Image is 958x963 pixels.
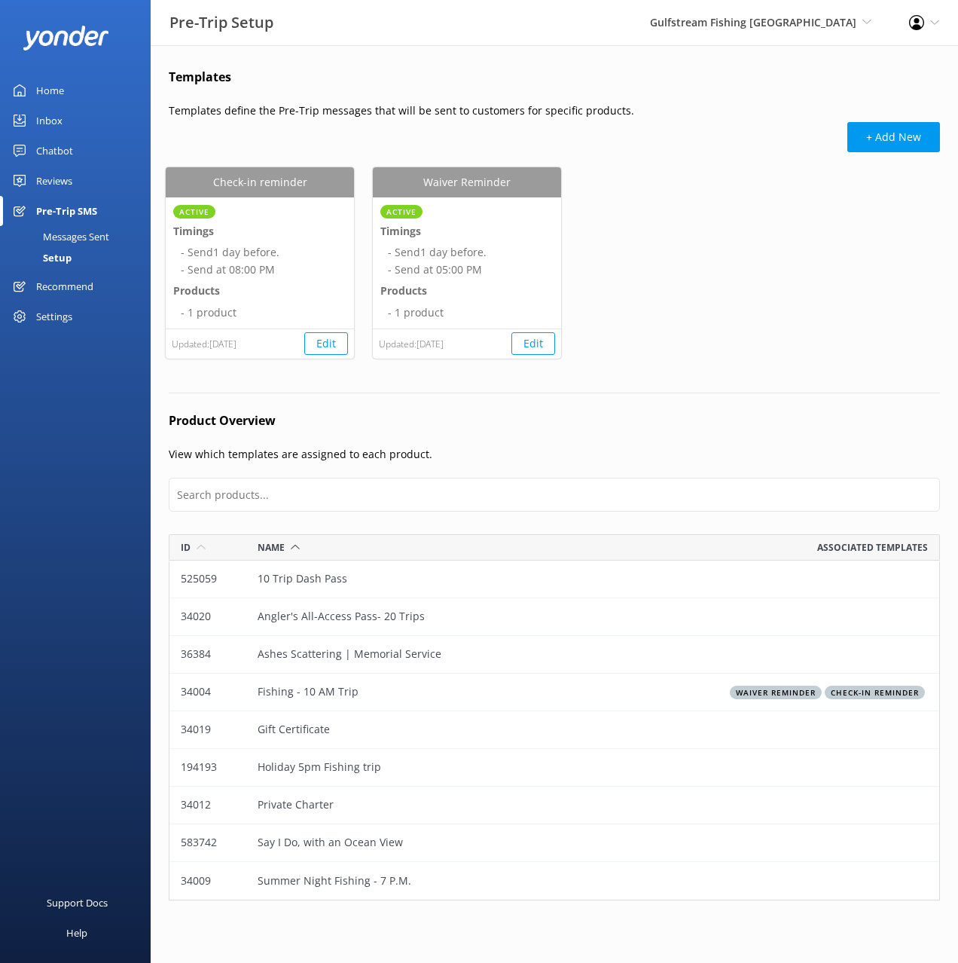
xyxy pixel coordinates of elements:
[169,478,940,512] input: Search products...
[246,787,554,824] div: Private Charter
[650,15,856,29] span: Gulfstream Fishing [GEOGRAPHIC_DATA]
[181,540,206,555] div: Id
[66,918,87,948] div: Help
[179,208,209,216] span: Active
[9,247,151,268] a: Setup
[181,244,346,261] li: - Send 1 day before.
[9,226,151,247] a: Messages Sent
[246,711,554,749] div: Gift Certificate
[304,332,348,355] button: Edit
[169,411,940,431] h4: Product Overview
[169,787,246,824] div: 34012
[258,540,300,555] div: Name
[246,749,554,787] div: Holiday 5pm Fishing trip
[36,271,93,301] div: Recommend
[246,824,554,862] div: Say I Do, with an Ocean View
[380,283,554,299] h5: Products
[166,167,354,197] div: Check-in reminder
[9,226,109,247] div: Messages Sent
[181,261,346,278] li: - Send at 08:00 PM
[386,208,416,216] span: Active
[379,337,444,351] span: Updated: [DATE]
[36,75,64,105] div: Home
[246,674,554,711] div: Fishing - 10 AM Trip
[169,446,940,463] p: View which templates are assigned to each product.
[173,223,346,240] h5: Timings
[36,301,72,332] div: Settings
[36,166,72,196] div: Reviews
[169,862,246,900] div: 34009
[388,304,554,321] li: - 1 product
[388,244,554,261] li: - Send 1 day before.
[36,136,73,166] div: Chatbot
[825,686,925,699] span: Check-in reminder
[817,540,928,555] span: Associated templates
[511,332,555,355] button: Edit
[169,598,246,636] div: 34020
[169,636,246,674] div: 36384
[246,636,554,674] div: Ashes Scattering | Memorial Service
[169,711,246,749] div: 34019
[173,283,346,299] h5: Products
[380,223,554,240] h5: Timings
[730,686,822,699] span: Waiver Reminder
[246,598,554,636] div: Angler's All-Access Pass- 20 Trips
[169,102,940,119] p: Templates define the Pre-Trip messages that will be sent to customers for specific products.
[246,561,554,598] div: 10 Trip Dash Pass
[169,11,273,35] h3: Pre-Trip Setup
[169,68,940,87] h4: Templates
[9,247,72,268] div: Setup
[373,167,561,197] div: Waiver Reminder
[36,196,97,226] div: Pre-Trip SMS
[169,749,246,787] div: 194193
[172,337,236,351] span: Updated: [DATE]
[169,561,246,598] div: 525059
[246,862,554,900] div: Summer Night Fishing - 7 P.M.
[169,824,246,862] div: 583742
[169,561,940,900] div: grid
[169,674,246,711] div: 34004
[847,122,940,152] button: + Add New
[47,888,108,918] div: Support Docs
[181,304,346,321] li: - 1 product
[388,261,554,278] li: - Send at 05:00 PM
[23,26,109,50] img: yonder-white-logo.png
[36,105,63,136] div: Inbox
